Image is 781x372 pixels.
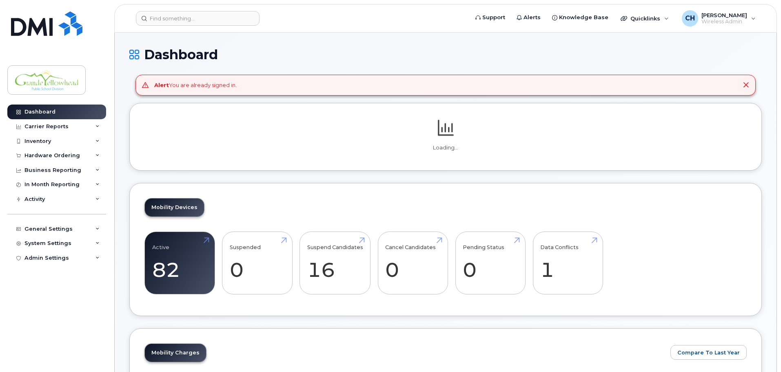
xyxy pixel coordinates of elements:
a: Pending Status 0 [463,236,518,290]
h1: Dashboard [129,47,762,62]
a: Data Conflicts 1 [540,236,595,290]
span: Compare To Last Year [677,349,740,356]
div: You are already signed in. [154,81,237,89]
strong: Alert [154,82,169,88]
p: Loading... [144,144,747,151]
a: Active 82 [152,236,207,290]
a: Cancel Candidates 0 [385,236,440,290]
a: Suspend Candidates 16 [307,236,363,290]
a: Mobility Charges [145,344,206,362]
a: Suspended 0 [230,236,285,290]
a: Mobility Devices [145,198,204,216]
button: Compare To Last Year [670,345,747,360]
